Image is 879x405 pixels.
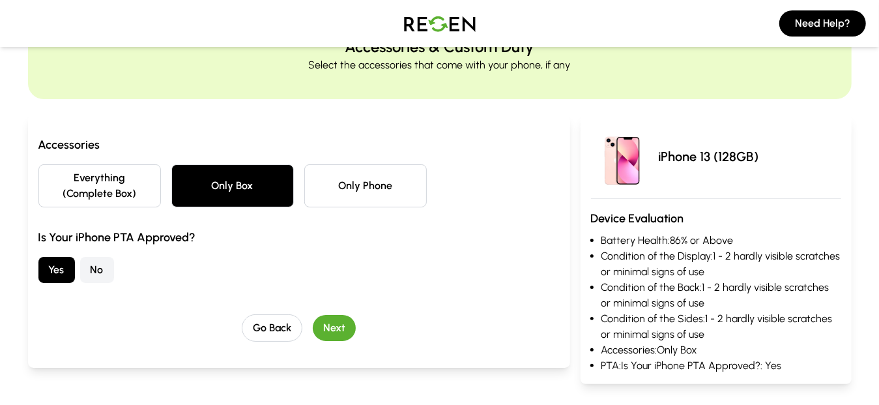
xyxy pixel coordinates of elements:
button: Go Back [242,314,302,342]
p: iPhone 13 (128GB) [659,147,759,166]
button: Yes [38,257,75,283]
button: Only Box [171,164,294,207]
img: iPhone 13 [591,125,654,188]
li: PTA: Is Your iPhone PTA Approved?: Yes [601,358,841,374]
button: Next [313,315,356,341]
img: Logo [394,5,485,42]
h3: Accessories [38,136,560,154]
button: Need Help? [779,10,866,37]
button: No [80,257,114,283]
li: Battery Health: 86% or Above [601,233,841,248]
li: Condition of the Display: 1 - 2 hardly visible scratches or minimal signs of use [601,248,841,280]
li: Condition of the Sides: 1 - 2 hardly visible scratches or minimal signs of use [601,311,841,342]
li: Accessories: Only Box [601,342,841,358]
h3: Is Your iPhone PTA Approved? [38,228,560,247]
h3: Device Evaluation [591,209,841,228]
button: Only Phone [304,164,427,207]
h2: Accessories & Custom Duty [345,37,534,57]
li: Condition of the Back: 1 - 2 hardly visible scratches or minimal signs of use [601,280,841,311]
p: Select the accessories that come with your phone, if any [309,57,571,73]
button: Everything (Complete Box) [38,164,161,207]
